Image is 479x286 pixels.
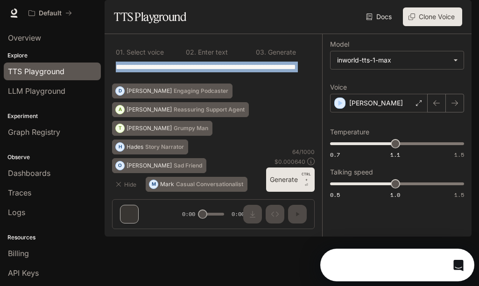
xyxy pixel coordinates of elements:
p: Mark [160,181,174,187]
p: Default [39,9,62,17]
iframe: Intercom live chat [447,254,470,277]
div: T [116,121,124,136]
button: All workspaces [24,4,76,22]
p: Sad Friend [174,163,202,168]
div: H [116,140,124,154]
p: Talking speed [330,169,373,175]
span: 1.1 [390,151,400,159]
p: [PERSON_NAME] [127,107,172,112]
p: Generate [266,49,296,56]
button: T[PERSON_NAME]Grumpy Man [112,121,212,136]
span: 1.5 [454,191,464,199]
a: Docs [364,7,395,26]
p: ⏎ [302,171,311,188]
button: Hide [112,177,142,192]
button: Clone Voice [403,7,462,26]
span: 1.5 [454,151,464,159]
p: 0 2 . [186,49,196,56]
p: Hades [127,144,143,150]
p: Engaging Podcaster [174,88,228,94]
p: CTRL + [302,171,311,182]
p: Voice [330,84,347,91]
button: GenerateCTRL +⏎ [266,167,315,192]
p: Select voice [125,49,164,56]
p: [PERSON_NAME] [127,163,172,168]
p: Enter text [196,49,228,56]
button: HHadesStory Narrator [112,140,188,154]
div: inworld-tts-1-max [331,51,464,69]
h1: TTS Playground [114,7,186,26]
p: Casual Conversationalist [176,181,243,187]
div: inworld-tts-1-max [337,56,449,65]
p: [PERSON_NAME] [127,88,172,94]
button: MMarkCasual Conversationalist [146,177,247,192]
p: Reassuring Support Agent [174,107,245,112]
p: Temperature [330,129,369,135]
p: Grumpy Man [174,126,208,131]
button: A[PERSON_NAME]Reassuring Support Agent [112,102,249,117]
span: 1.0 [390,191,400,199]
p: [PERSON_NAME] [127,126,172,131]
span: 0.5 [330,191,340,199]
button: D[PERSON_NAME]Engaging Podcaster [112,84,232,98]
p: [PERSON_NAME] [349,98,403,108]
div: A [116,102,124,117]
iframe: Intercom live chat discovery launcher [320,249,474,281]
button: O[PERSON_NAME]Sad Friend [112,158,206,173]
span: 0.7 [330,151,340,159]
p: 0 3 . [256,49,266,56]
div: D [116,84,124,98]
p: Model [330,41,349,48]
p: Story Narrator [145,144,184,150]
p: 0 1 . [116,49,125,56]
div: O [116,158,124,173]
div: M [149,177,158,192]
